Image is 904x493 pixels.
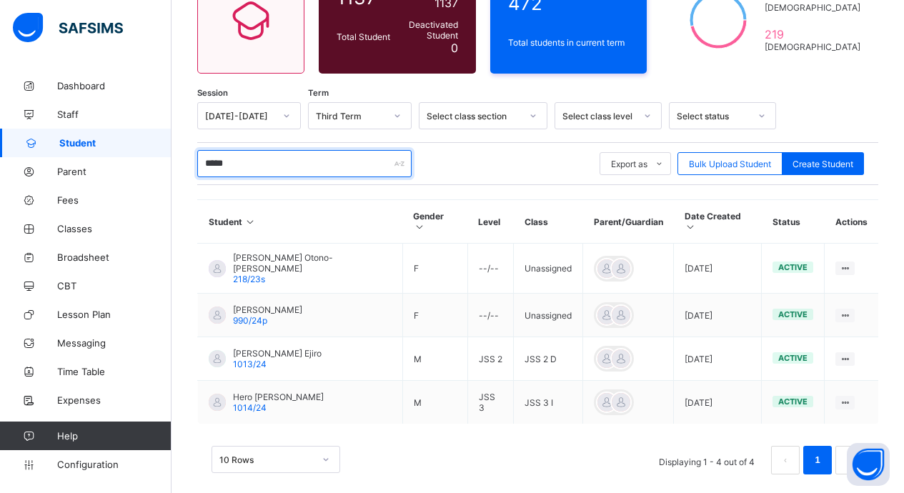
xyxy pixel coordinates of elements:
[778,397,808,407] span: active
[57,80,172,91] span: Dashboard
[13,13,123,43] img: safsims
[451,41,458,55] span: 0
[219,454,314,465] div: 10 Rows
[57,394,172,406] span: Expenses
[413,221,425,232] i: Sort in Ascending Order
[765,41,860,52] span: [DEMOGRAPHIC_DATA]
[685,221,697,232] i: Sort in Ascending Order
[402,200,467,244] th: Gender
[677,111,750,121] div: Select status
[674,244,762,294] td: [DATE]
[825,200,878,244] th: Actions
[57,337,172,349] span: Messaging
[402,294,467,337] td: F
[244,216,257,227] i: Sort in Ascending Order
[205,111,274,121] div: [DATE]-[DATE]
[233,348,322,359] span: [PERSON_NAME] Ejiro
[333,28,394,46] div: Total Student
[562,111,635,121] div: Select class level
[674,200,762,244] th: Date Created
[514,294,583,337] td: Unassigned
[233,402,267,413] span: 1014/24
[778,262,808,272] span: active
[57,166,172,177] span: Parent
[778,353,808,363] span: active
[514,244,583,294] td: Unassigned
[57,366,172,377] span: Time Table
[57,309,172,320] span: Lesson Plan
[467,200,514,244] th: Level
[583,200,674,244] th: Parent/Guardian
[835,446,864,474] li: 下一页
[57,280,172,292] span: CBT
[514,381,583,424] td: JSS 3 I
[233,392,324,402] span: Hero [PERSON_NAME]
[402,337,467,381] td: M
[467,294,514,337] td: --/--
[674,337,762,381] td: [DATE]
[514,337,583,381] td: JSS 2 D
[57,194,172,206] span: Fees
[765,27,860,41] span: 219
[674,381,762,424] td: [DATE]
[810,451,824,469] a: 1
[778,309,808,319] span: active
[233,304,302,315] span: [PERSON_NAME]
[57,459,171,470] span: Configuration
[198,200,403,244] th: Student
[467,244,514,294] td: --/--
[674,294,762,337] td: [DATE]
[803,446,832,474] li: 1
[57,430,171,442] span: Help
[402,244,467,294] td: F
[233,274,265,284] span: 218/23s
[648,446,765,474] li: Displaying 1 - 4 out of 4
[57,252,172,263] span: Broadsheet
[508,37,630,48] span: Total students in current term
[59,137,172,149] span: Student
[197,88,228,98] span: Session
[467,381,514,424] td: JSS 3
[397,19,458,41] span: Deactivated Student
[771,446,800,474] button: prev page
[233,252,392,274] span: [PERSON_NAME] Otono-[PERSON_NAME]
[847,443,890,486] button: Open asap
[689,159,771,169] span: Bulk Upload Student
[233,359,267,369] span: 1013/24
[835,446,864,474] button: next page
[467,337,514,381] td: JSS 2
[765,2,860,13] span: [DEMOGRAPHIC_DATA]
[233,315,267,326] span: 990/24p
[762,200,825,244] th: Status
[771,446,800,474] li: 上一页
[57,223,172,234] span: Classes
[402,381,467,424] td: M
[793,159,853,169] span: Create Student
[308,88,329,98] span: Term
[514,200,583,244] th: Class
[57,109,172,120] span: Staff
[316,111,385,121] div: Third Term
[427,111,521,121] div: Select class section
[611,159,647,169] span: Export as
